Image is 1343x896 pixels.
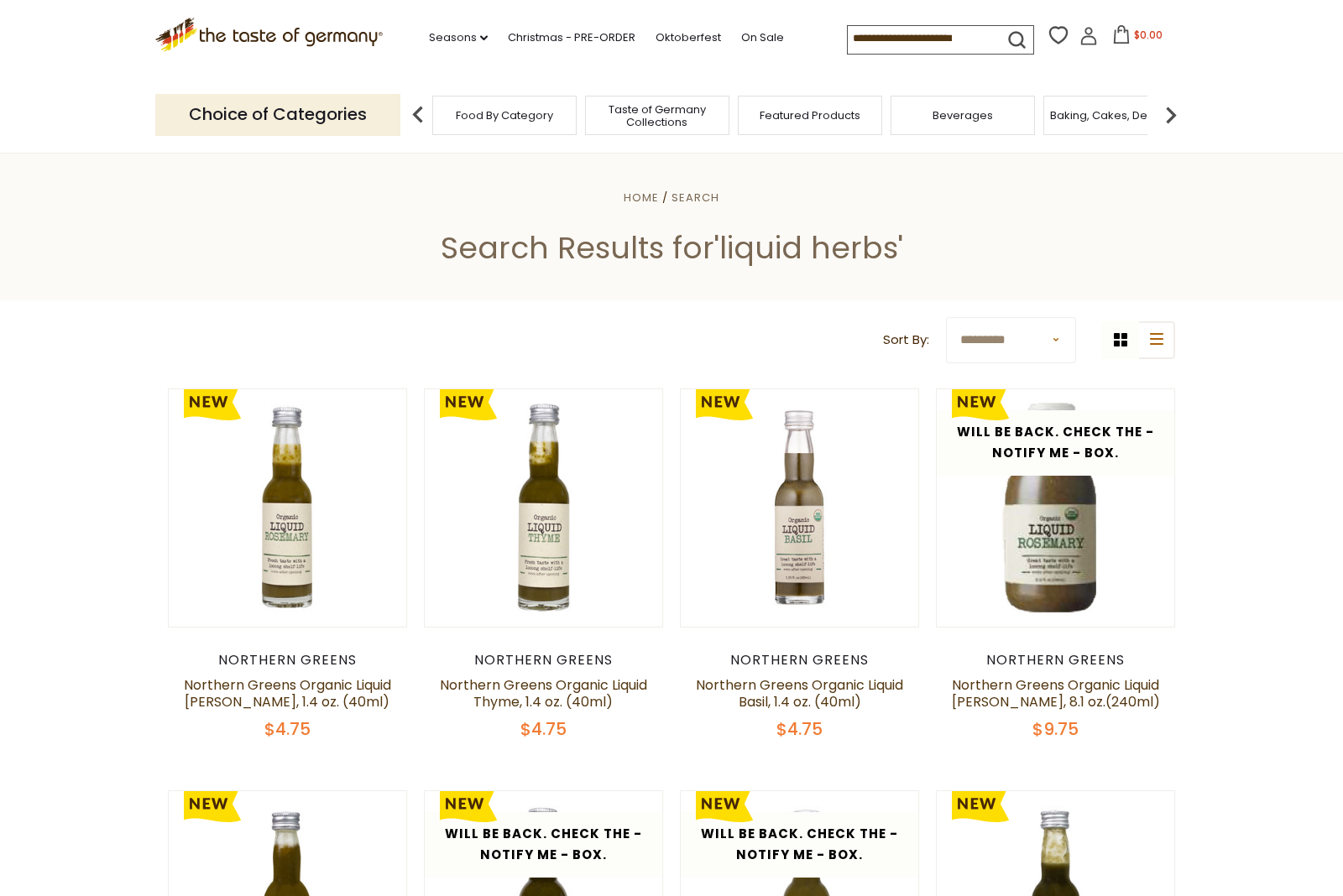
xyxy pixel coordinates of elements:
[425,389,662,627] img: Northern Greens Organic Liquid Thyme Bottle
[1032,717,1079,741] span: $9.75
[169,389,406,627] img: Northern Greens Organic Liquid Rosemary Bottle
[776,717,823,741] span: $4.75
[52,229,1291,267] h1: Search Results for
[590,103,724,128] a: Taste of Germany Collections
[264,717,311,741] span: $4.75
[671,190,719,206] a: Search
[401,98,435,132] img: previous arrow
[714,227,903,269] span: 'liquid herbs'
[1154,98,1188,132] img: next arrow
[520,717,567,741] span: $4.75
[937,389,1174,627] img: Northern Greens Organic Liquid Rosemary, 8.1 oz.(240ml)
[1101,25,1173,50] button: $0.00
[1134,28,1163,42] span: $0.00
[424,652,663,669] div: Northern Greens
[429,29,488,47] a: Seasons
[656,29,721,47] a: Oktoberfest
[680,652,919,669] div: Northern Greens
[883,330,929,351] label: Sort By:
[760,109,860,122] a: Featured Products
[456,109,553,122] a: Food By Category
[1050,109,1180,122] a: Baking, Cakes, Desserts
[508,29,635,47] a: Christmas - PRE-ORDER
[168,652,407,669] div: Northern Greens
[681,389,918,627] img: Northern Greens Organic Liquid Basil Bottle
[440,675,647,711] a: Northern Greens Organic Liquid Thyme, 1.4 oz. (40ml)
[933,109,993,122] a: Beverages
[155,94,400,135] p: Choice of Categories
[741,29,784,47] a: On Sale
[936,652,1175,669] div: Northern Greens
[624,190,659,206] a: Home
[184,675,391,711] a: Northern Greens Organic Liquid [PERSON_NAME], 1.4 oz. (40ml)
[952,675,1160,711] a: Northern Greens Organic Liquid [PERSON_NAME], 8.1 oz.(240ml)
[696,675,903,711] a: Northern Greens Organic Liquid Basil, 1.4 oz. (40ml)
